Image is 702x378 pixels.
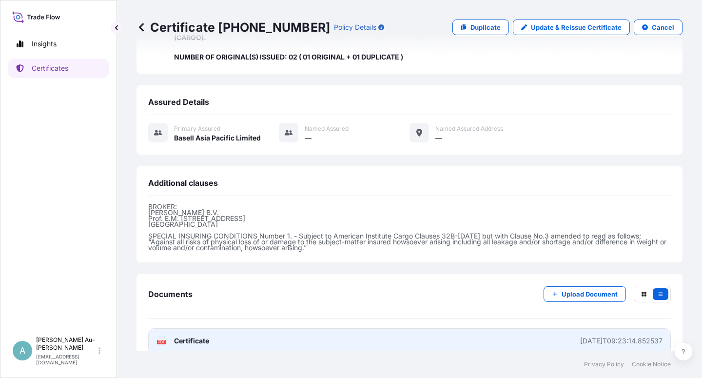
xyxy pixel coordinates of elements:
[174,125,220,133] span: Primary assured
[334,22,376,32] p: Policy Details
[136,20,330,35] p: Certificate [PHONE_NUMBER]
[531,22,622,32] p: Update & Reissue Certificate
[562,289,618,299] p: Upload Document
[148,178,218,188] span: Additional clauses
[36,354,97,365] p: [EMAIL_ADDRESS][DOMAIN_NAME]
[174,133,261,143] span: Basell Asia Pacific Limited
[452,20,509,35] a: Duplicate
[435,133,442,143] span: —
[470,22,501,32] p: Duplicate
[305,125,349,133] span: Named Assured
[513,20,630,35] a: Update & Reissue Certificate
[580,336,663,346] div: [DATE]T09:23:14.852537
[8,59,109,78] a: Certificates
[634,20,682,35] button: Cancel
[148,97,209,107] span: Assured Details
[652,22,674,32] p: Cancel
[32,39,57,49] p: Insights
[305,133,312,143] span: —
[158,340,165,344] text: PDF
[19,346,25,356] span: A
[148,204,671,251] p: BROKER: [PERSON_NAME] B.V. Prof. E.M. [STREET_ADDRESS] [GEOGRAPHIC_DATA] SPECIAL INSURING CONDITI...
[632,360,671,368] a: Cookie Notice
[32,63,68,73] p: Certificates
[148,289,193,299] span: Documents
[435,125,503,133] span: Named Assured Address
[544,286,626,302] button: Upload Document
[148,328,671,354] a: PDFCertificate[DATE]T09:23:14.852537
[36,336,97,352] p: [PERSON_NAME] Au-[PERSON_NAME]
[174,336,209,346] span: Certificate
[584,360,624,368] a: Privacy Policy
[8,34,109,54] a: Insights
